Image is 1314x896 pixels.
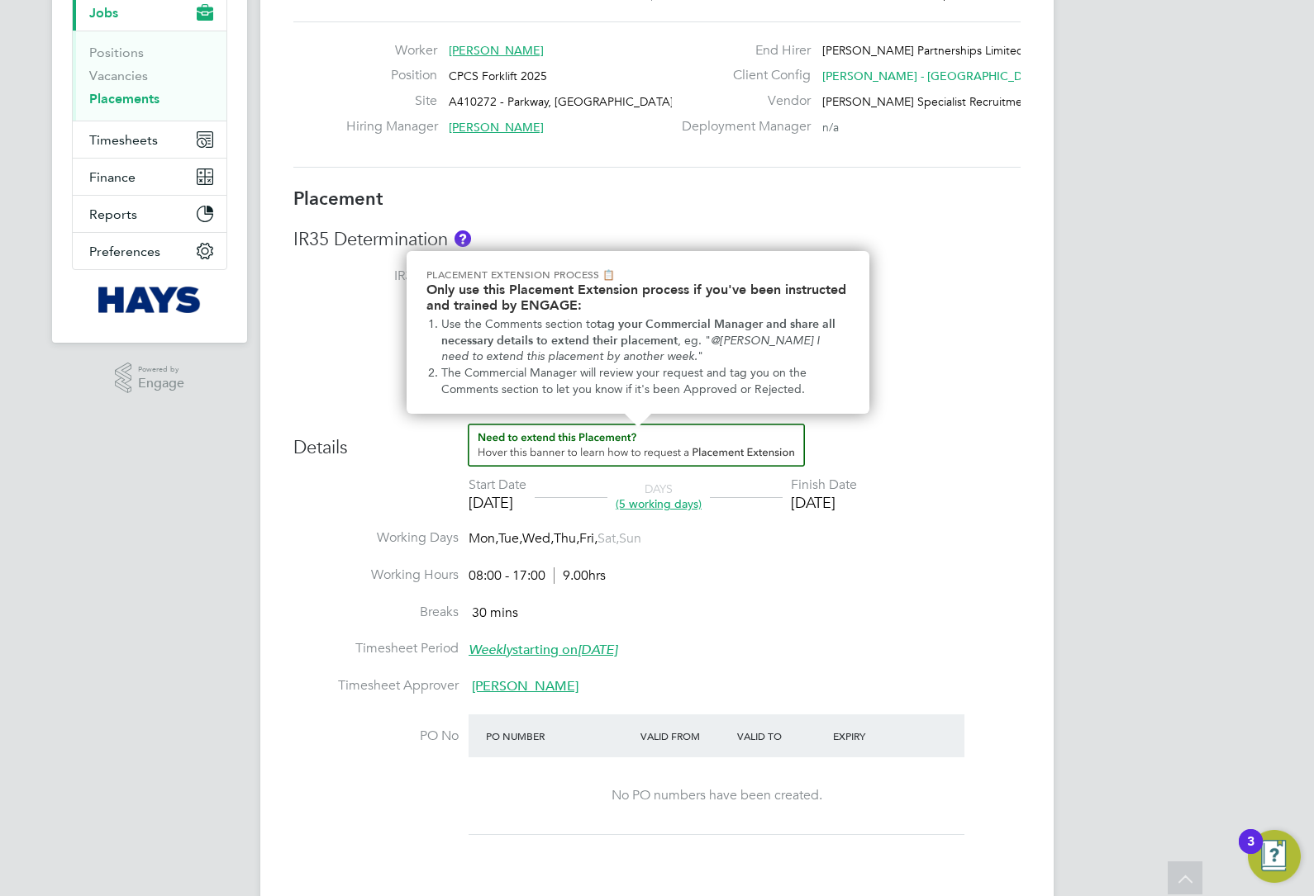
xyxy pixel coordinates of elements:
li: The Commercial Manager will review your request and tag you on the Comments section to let you kn... [441,365,850,397]
label: End Hirer [672,42,811,59]
span: CPCS Forklift 2025 [449,69,547,83]
label: Working Days [293,529,459,547]
span: [PERSON_NAME] [449,120,544,135]
span: , eg. " [678,334,711,348]
button: About IR35 [455,230,471,247]
span: [PERSON_NAME] - [GEOGRAPHIC_DATA] [822,69,1046,83]
strong: tag your Commercial Manager and share all necessary details to extend their placement [441,317,839,348]
span: Use the Comments section to [441,317,597,331]
span: Sat, [597,530,619,547]
h2: Only use this Placement Extension process if you've been instructed and trained by ENGAGE: [426,282,850,313]
label: Working Hours [293,567,459,584]
div: DAYS [607,481,710,511]
label: Hiring Manager [346,118,437,135]
div: Finish Date [791,476,857,494]
span: Timesheets [89,132,158,148]
span: Mon, [469,530,498,547]
label: Vendor [672,92,811,110]
b: Placement [293,187,383,210]
span: Engage [138,377,184,391]
label: Timesheet Approver [293,677,459,695]
label: Site [346,92,437,110]
span: Wed, [522,530,554,547]
span: Jobs [89,5,118,21]
label: Deployment Manager [672,118,811,135]
div: [DATE] [469,493,526,512]
span: starting on [469,642,617,658]
p: Placement Extension Process 📋 [426,268,850,282]
span: Reports [89,206,137,222]
em: @[PERSON_NAME] I need to extend this placement by another week. [441,334,823,364]
span: " [697,349,703,363]
span: [PERSON_NAME] [449,43,544,58]
div: 3 [1247,841,1254,863]
label: PO No [293,728,459,745]
span: Preferences [89,244,160,259]
label: IR35 Risk [293,320,459,338]
label: Breaks [293,604,459,621]
label: Worker [346,42,437,59]
div: No PO numbers have been created. [485,787,948,804]
span: Fri, [579,530,597,547]
span: Finance [89,169,136,185]
span: Sun [619,530,641,547]
div: [DATE] [791,493,857,512]
em: [DATE] [578,642,617,658]
label: IR35 Status [293,268,459,285]
div: PO Number [482,721,636,751]
div: Valid To [733,721,830,751]
span: 9.00hrs [554,567,606,584]
div: Need to extend this Placement? Hover this banner. [407,251,869,414]
label: Client Config [672,67,811,84]
h3: Details [293,424,1021,460]
span: Thu, [554,530,579,547]
div: Valid From [636,721,733,751]
div: Expiry [829,721,926,751]
span: [PERSON_NAME] Specialist Recruitment Limited [822,94,1075,109]
span: [PERSON_NAME] Partnerships Limited [822,43,1024,58]
em: Weekly [469,642,512,658]
h3: IR35 Determination [293,228,1021,252]
a: Go to home page [72,287,227,313]
button: Open Resource Center, 3 new notifications [1248,830,1301,883]
span: Powered by [138,363,184,377]
a: Positions [89,45,144,60]
span: Tue, [498,530,522,547]
div: Start Date [469,476,526,494]
img: hays-logo-retina.png [98,287,202,313]
a: Vacancies [89,68,148,83]
a: Placements [89,91,159,107]
span: 30 mins [472,604,518,621]
span: [PERSON_NAME] [472,678,578,695]
span: A410272 - Parkway, [GEOGRAPHIC_DATA][PERSON_NAME] [449,94,765,109]
span: (5 working days) [616,496,702,511]
label: Position [346,67,437,84]
div: 08:00 - 17:00 [469,567,606,585]
button: How to extend a Placement? [468,424,805,467]
span: n/a [822,120,839,135]
label: Timesheet Period [293,640,459,657]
